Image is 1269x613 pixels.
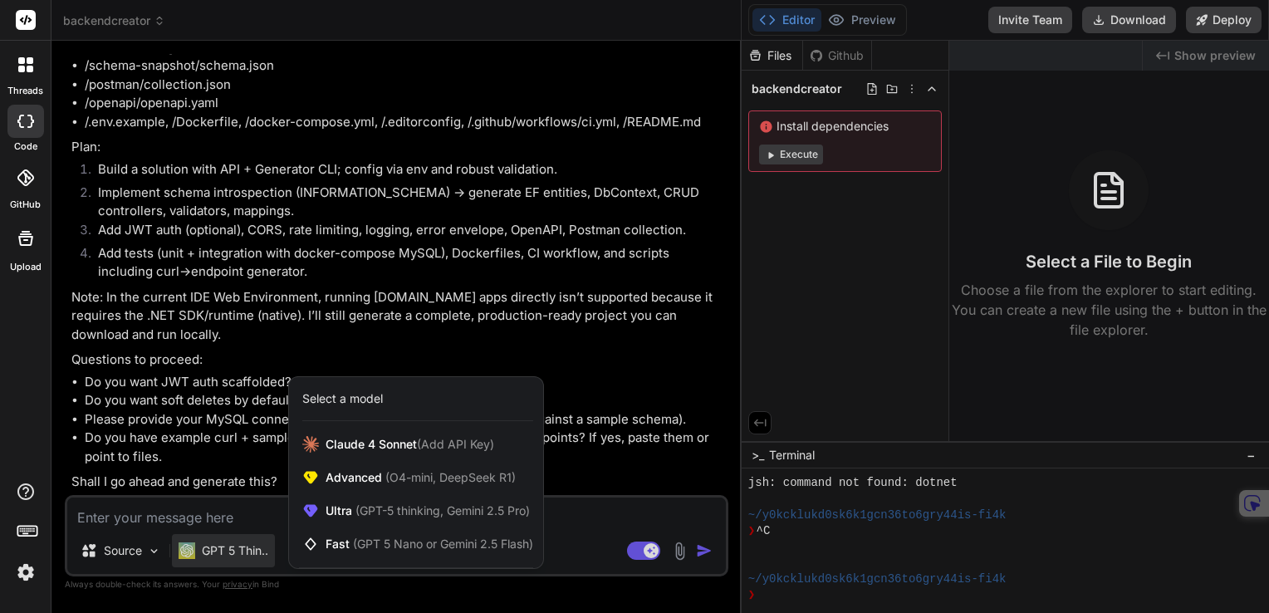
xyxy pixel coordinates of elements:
[353,537,533,551] span: (GPT 5 Nano or Gemini 2.5 Flash)
[326,536,533,552] span: Fast
[302,390,383,407] div: Select a model
[326,503,530,519] span: Ultra
[10,260,42,274] label: Upload
[14,140,37,154] label: code
[352,503,530,517] span: (GPT-5 thinking, Gemini 2.5 Pro)
[326,436,494,453] span: Claude 4 Sonnet
[326,469,516,486] span: Advanced
[7,84,43,98] label: threads
[10,198,41,212] label: GitHub
[12,558,40,586] img: settings
[417,437,494,451] span: (Add API Key)
[382,470,516,484] span: (O4-mini, DeepSeek R1)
